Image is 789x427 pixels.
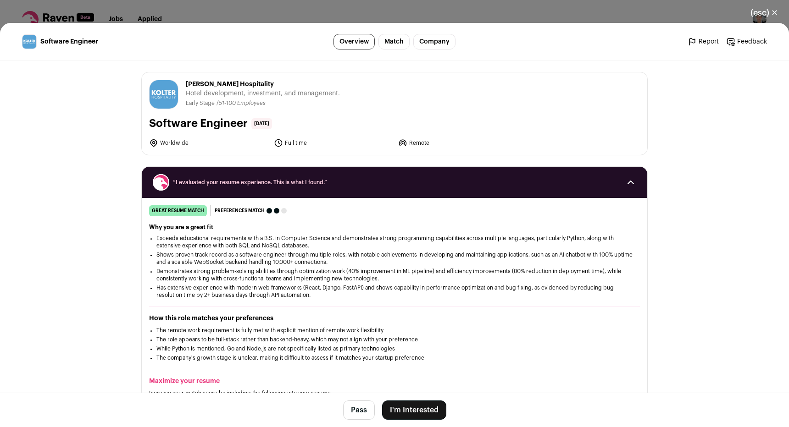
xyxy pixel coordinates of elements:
li: Full time [274,138,393,148]
a: Match [378,34,410,49]
a: Report [688,37,719,46]
a: Company [413,34,456,49]
button: Pass [343,400,375,420]
li: Worldwide [149,138,268,148]
h2: Why you are a great fit [149,224,640,231]
li: Remote [398,138,517,148]
li: The company's growth stage is unclear, making it difficult to assess if it matches your startup p... [156,354,633,361]
button: I'm Interested [382,400,446,420]
span: Hotel development, investment, and management. [186,89,340,98]
a: Feedback [726,37,767,46]
a: Overview [333,34,375,49]
li: / [217,100,266,107]
div: great resume match [149,205,207,216]
img: 59ca42b24b0cb79bebf334801077b2a3f8398bd0b51a203a86f2bedea95b7fdf.jpg [150,80,178,109]
li: While Python is mentioned, Go and Node.js are not specifically listed as primary technologies [156,345,633,352]
h2: How this role matches your preferences [149,314,640,323]
span: 51-100 Employees [219,100,266,106]
h1: Software Engineer [149,116,248,131]
img: 59ca42b24b0cb79bebf334801077b2a3f8398bd0b51a203a86f2bedea95b7fdf.jpg [22,35,36,49]
span: “I evaluated your resume experience. This is what I found.” [173,179,616,186]
p: Increase your match score by including the following into your resume [149,389,640,397]
button: Close modal [739,3,789,23]
li: The remote work requirement is fully met with explicit mention of remote work flexibility [156,327,633,334]
li: Early Stage [186,100,217,107]
li: Has extensive experience with modern web frameworks (React, Django, FastAPI) and shows capability... [156,284,633,299]
span: Software Engineer [40,37,98,46]
span: [PERSON_NAME] Hospitality [186,80,340,89]
li: The role appears to be full-stack rather than backend-heavy, which may not align with your prefer... [156,336,633,343]
h2: Maximize your resume [149,377,640,386]
span: [DATE] [251,118,272,129]
li: Shows proven track record as a software engineer through multiple roles, with notable achievement... [156,251,633,266]
li: Demonstrates strong problem-solving abilities through optimization work (40% improvement in ML pi... [156,268,633,282]
li: Exceeds educational requirements with a B.S. in Computer Science and demonstrates strong programm... [156,235,633,249]
span: Preferences match [215,206,265,215]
